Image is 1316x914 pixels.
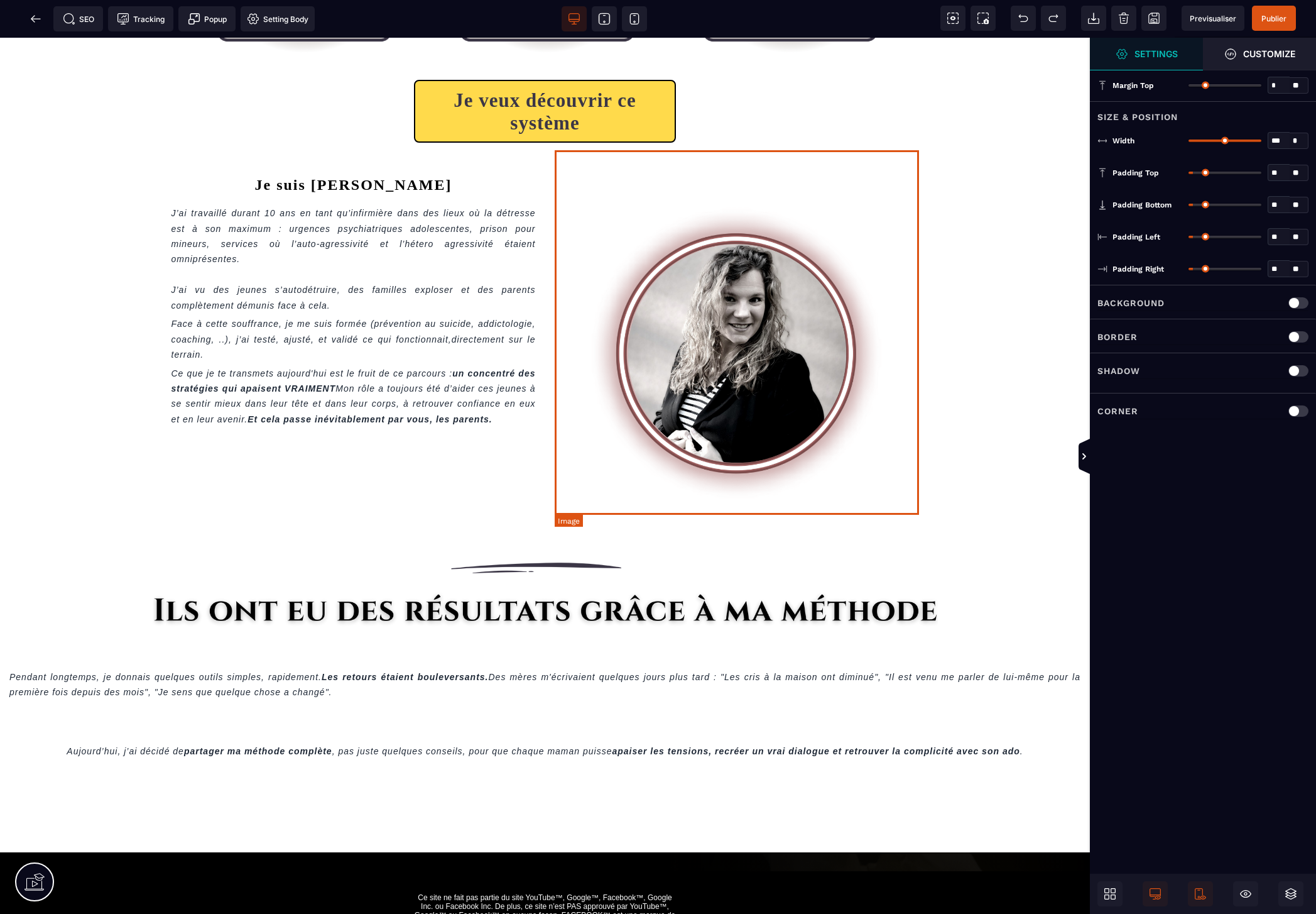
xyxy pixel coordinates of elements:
[1243,49,1295,58] strong: Customize
[1278,881,1303,906] span: Open Layers
[1143,881,1168,906] span: Desktop Only
[1112,264,1164,274] span: Padding Right
[67,708,184,719] span: Aujourd’hui, j’ai décidé de
[184,708,332,719] span: partager ma méthode complète
[1261,14,1286,23] span: Publier
[171,297,539,322] span: directement sur le terrain.
[322,634,489,644] b: Les retours étaient bouleversants.
[171,170,539,272] span: J’ai travaillé durant 10 ans en tant qu’infirmière dans des lieux où la détresse est à son maximu...
[1188,881,1213,906] span: Mobile Only
[171,331,539,356] span: Ce que je te transmets aujourd'hui est le fruit de ce parcours :
[555,133,919,498] img: 1a8efb32307db2097b619693247ea73f_photo_moi_1.png
[1134,49,1178,58] strong: Settings
[1097,404,1138,419] p: Corner
[971,6,996,31] span: Screenshot
[1190,14,1236,23] span: Previsualiser
[612,708,1020,719] span: apaiser les tensions, recréer un vrai dialogue et retrouver la complicité avec son ado
[171,281,539,306] span: Face à cette souffrance, je me suis formée (prévention au suicide, addictologie, coaching, ..), j...
[117,13,165,25] span: Tracking
[1090,101,1316,124] div: Size & Position
[1112,168,1159,178] span: Padding Top
[1182,6,1244,31] span: Preview
[1097,329,1138,344] p: Border
[1112,200,1172,210] span: Padding Bottom
[171,346,539,387] span: Mon rôle a toujours été d’aider ces jeunes à se sentir mieux dans leur tête et dans leur corps, à...
[1112,232,1160,242] span: Padding Left
[1097,295,1165,311] p: Background
[1112,80,1154,91] span: Margin Top
[188,13,227,25] span: Popup
[1097,363,1140,378] p: Shadow
[171,133,536,162] h2: Je suis [PERSON_NAME]
[153,510,938,551] img: 22cb71c7f26e2941395524cacad8b909_trait.png
[414,42,676,105] button: Je veux découvrir ce système
[9,634,1084,659] span: Pendant longtemps, je donnais quelques outils simples, rapidement. Des mères m'écrivaient quelque...
[247,377,492,387] b: Et cela passe inévitablement par vous, les parents.
[1020,708,1023,719] span: .
[1112,136,1134,146] span: Width
[1097,881,1123,906] span: Open Blocks
[247,13,308,25] span: Setting Body
[153,553,938,594] img: e33c01055286d190eb9bc38f67645637_Ils_ont_eu_des_r%C3%A9sultats_gr%C3%A2ce_%C3%A0_ma_m%C3%A9thode_...
[63,13,94,25] span: SEO
[1233,881,1258,906] span: Hide/Show Block
[332,708,612,719] span: , pas juste quelques conseils, pour que chaque maman puisse
[171,331,539,356] b: un concentré des stratégies qui apaisent VRAIMENT
[1090,38,1203,70] span: Settings
[1203,38,1316,70] span: Open Style Manager
[940,6,965,31] span: View components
